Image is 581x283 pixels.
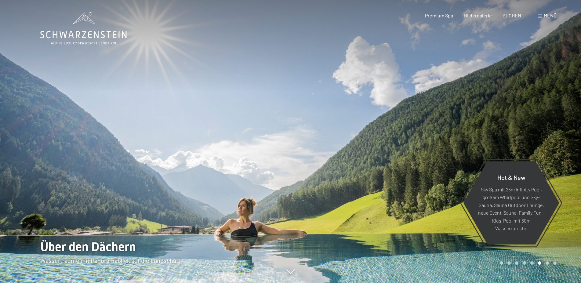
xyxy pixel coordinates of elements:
[530,261,534,265] div: Carousel Page 5
[507,261,511,265] div: Carousel Page 2
[553,261,557,265] div: Carousel Page 8
[523,261,526,265] div: Carousel Page 4
[503,13,521,18] a: BUCHEN
[500,261,503,265] div: Carousel Page 1
[497,173,525,181] span: Hot & New
[515,261,518,265] div: Carousel Page 3
[538,261,541,265] div: Carousel Page 6 (Current Slide)
[544,13,557,18] span: Menü
[425,13,453,18] a: Premium Spa
[498,261,557,265] div: Carousel Pagination
[463,161,560,245] a: Hot & New Sky Spa mit 23m Infinity Pool, großem Whirlpool und Sky-Sauna, Sauna Outdoor Lounge, ne...
[546,261,549,265] div: Carousel Page 7
[478,185,544,232] p: Sky Spa mit 23m Infinity Pool, großem Whirlpool und Sky-Sauna, Sauna Outdoor Lounge, neue Event-S...
[464,13,492,18] a: Bildergalerie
